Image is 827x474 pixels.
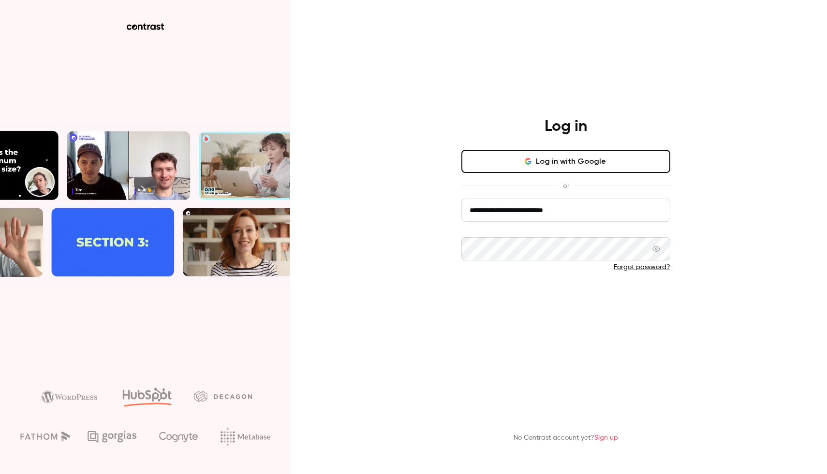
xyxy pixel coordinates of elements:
a: Sign up [594,434,618,441]
button: Log in [461,287,670,311]
h4: Log in [545,117,587,136]
a: Forgot password? [614,264,670,271]
span: or [558,181,574,191]
img: decagon [194,391,252,402]
p: No Contrast account yet? [514,433,618,443]
button: Log in with Google [461,150,670,173]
